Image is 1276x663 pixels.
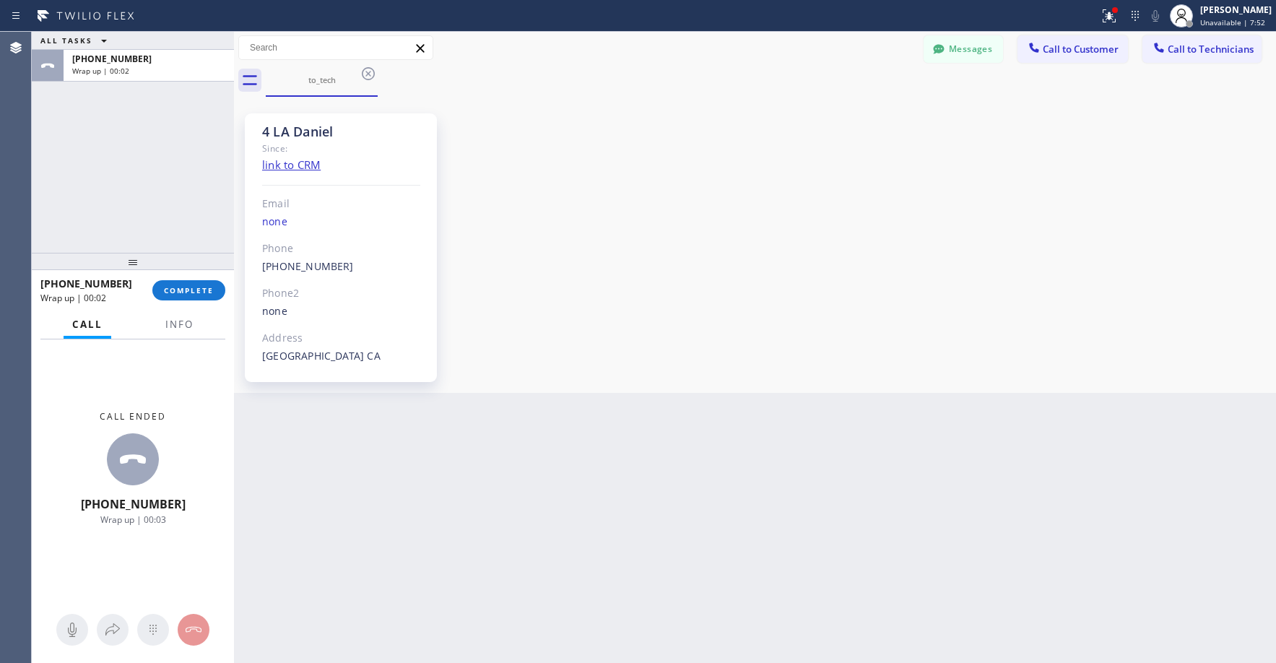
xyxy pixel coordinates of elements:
[178,614,209,646] button: Hang up
[165,318,194,331] span: Info
[40,292,106,304] span: Wrap up | 00:02
[72,53,152,65] span: [PHONE_NUMBER]
[1200,4,1272,16] div: [PERSON_NAME]
[64,311,111,339] button: Call
[262,330,420,347] div: Address
[262,214,420,230] div: none
[262,157,321,172] a: link to CRM
[262,196,420,212] div: Email
[100,513,166,526] span: Wrap up | 00:03
[262,240,420,257] div: Phone
[72,318,103,331] span: Call
[267,74,376,85] div: to_tech
[1142,35,1262,63] button: Call to Technicians
[262,259,354,273] a: [PHONE_NUMBER]
[100,410,166,422] span: Call ended
[1043,43,1119,56] span: Call to Customer
[262,123,420,140] div: 4 LA Daniel
[1168,43,1254,56] span: Call to Technicians
[262,140,420,157] div: Since:
[137,614,169,646] button: Open dialpad
[40,277,132,290] span: [PHONE_NUMBER]
[1145,6,1166,26] button: Mute
[1017,35,1128,63] button: Call to Customer
[81,496,186,512] span: [PHONE_NUMBER]
[72,66,129,76] span: Wrap up | 00:02
[1200,17,1265,27] span: Unavailable | 7:52
[56,614,88,646] button: Mute
[32,32,121,49] button: ALL TASKS
[157,311,202,339] button: Info
[924,35,1003,63] button: Messages
[239,36,433,59] input: Search
[40,35,92,45] span: ALL TASKS
[262,285,420,302] div: Phone2
[164,285,214,295] span: COMPLETE
[97,614,129,646] button: Open directory
[262,303,420,320] div: none
[262,348,420,365] div: [GEOGRAPHIC_DATA] CA
[152,280,225,300] button: COMPLETE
